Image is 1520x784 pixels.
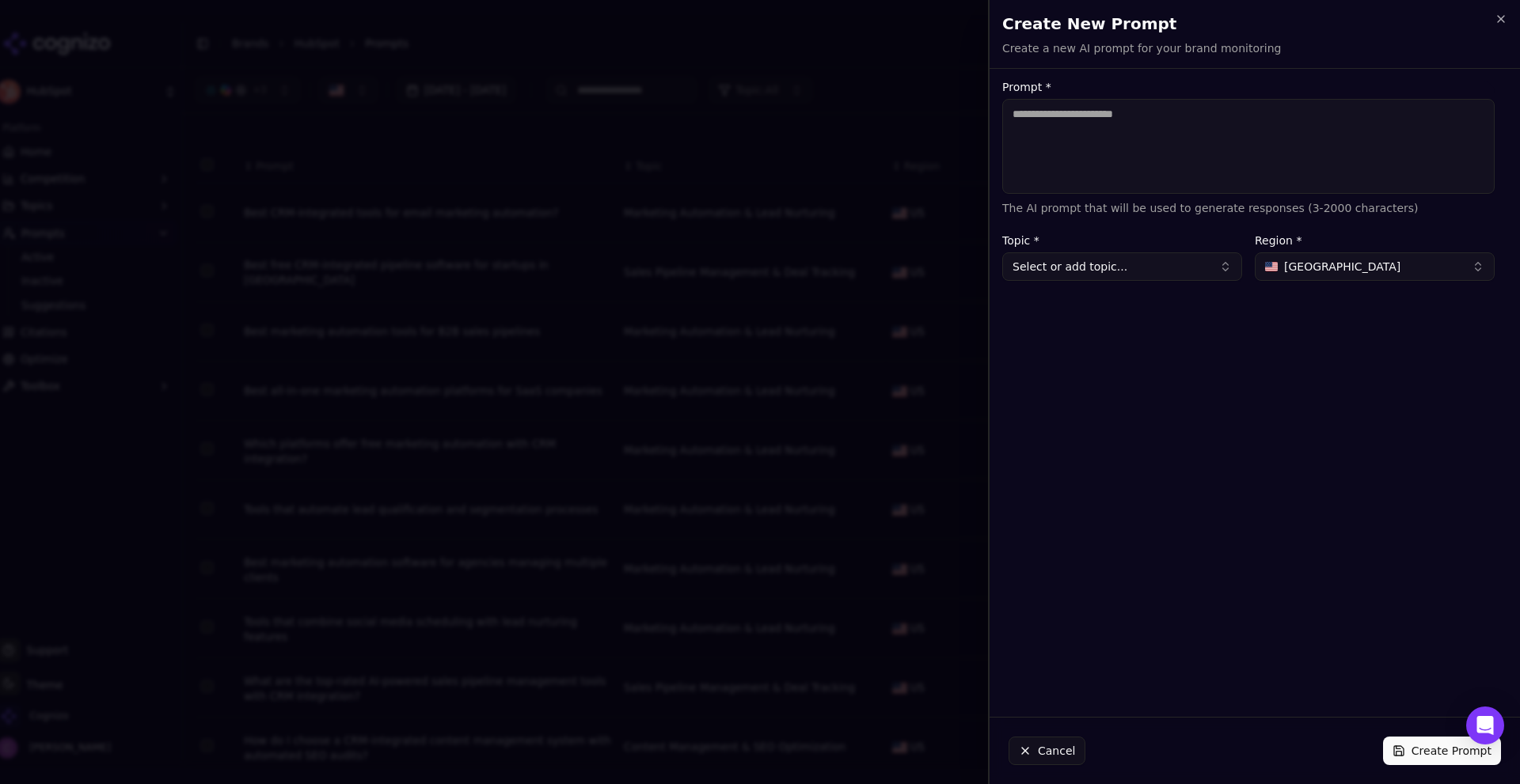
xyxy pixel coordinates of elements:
span: [GEOGRAPHIC_DATA] [1284,259,1400,275]
label: Region * [1255,235,1495,246]
img: United States [1265,262,1278,271]
p: Create a new AI prompt for your brand monitoring [1002,40,1281,56]
h2: Create New Prompt [1002,13,1507,35]
button: Cancel [1009,737,1085,765]
label: Prompt * [1002,81,1495,93]
button: Create Prompt [1383,737,1501,765]
label: Topic * [1002,235,1242,246]
p: The AI prompt that will be used to generate responses (3-2000 characters) [1002,200,1495,216]
button: Select or add topic... [1002,252,1242,281]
